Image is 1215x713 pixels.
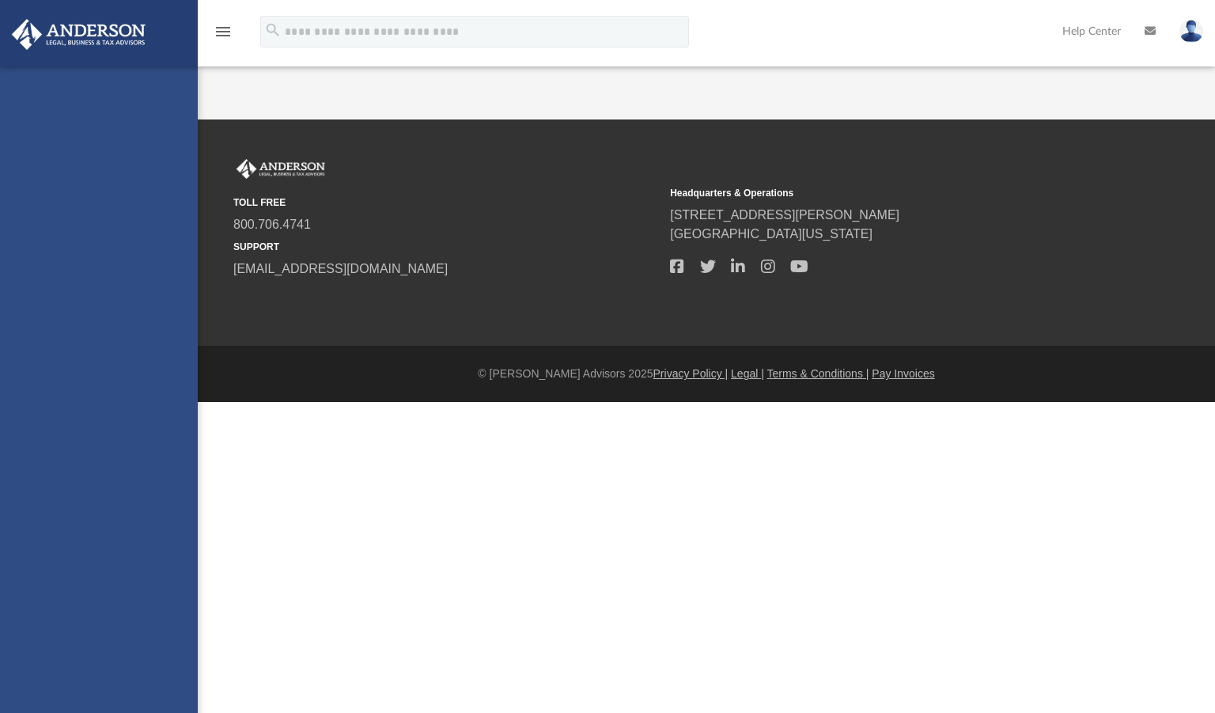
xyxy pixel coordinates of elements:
[872,367,934,380] a: Pay Invoices
[670,227,872,241] a: [GEOGRAPHIC_DATA][US_STATE]
[233,240,659,254] small: SUPPORT
[731,367,764,380] a: Legal |
[233,218,311,231] a: 800.706.4741
[214,22,233,41] i: menu
[670,208,899,222] a: [STREET_ADDRESS][PERSON_NAME]
[198,366,1215,382] div: © [PERSON_NAME] Advisors 2025
[670,186,1096,200] small: Headquarters & Operations
[264,21,282,39] i: search
[214,30,233,41] a: menu
[653,367,729,380] a: Privacy Policy |
[767,367,869,380] a: Terms & Conditions |
[233,195,659,210] small: TOLL FREE
[7,19,150,50] img: Anderson Advisors Platinum Portal
[233,159,328,180] img: Anderson Advisors Platinum Portal
[1179,20,1203,43] img: User Pic
[233,262,448,275] a: [EMAIL_ADDRESS][DOMAIN_NAME]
